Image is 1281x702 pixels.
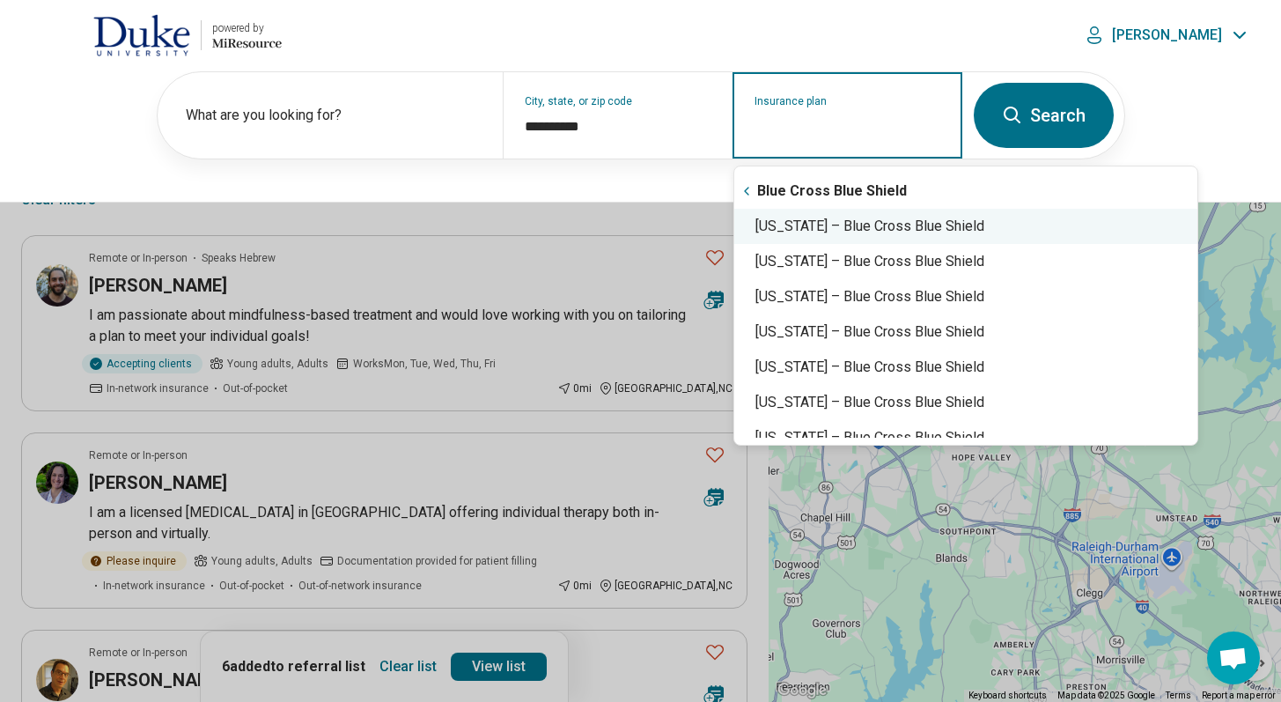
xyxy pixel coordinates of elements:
[1207,632,1260,684] div: Open chat
[734,174,1197,438] div: Suggestions
[212,20,282,36] div: powered by
[186,105,482,126] label: What are you looking for?
[1112,26,1222,44] p: [PERSON_NAME]
[734,314,1197,350] div: [US_STATE] – Blue Cross Blue Shield
[974,83,1114,148] button: Search
[93,14,190,56] img: Duke University
[734,385,1197,420] div: [US_STATE] – Blue Cross Blue Shield
[734,209,1197,244] div: [US_STATE] – Blue Cross Blue Shield
[734,174,1197,209] div: Blue Cross Blue Shield
[734,350,1197,385] div: [US_STATE] – Blue Cross Blue Shield
[734,420,1197,455] div: [US_STATE] – Blue Cross Blue Shield
[734,279,1197,314] div: [US_STATE] – Blue Cross Blue Shield
[734,244,1197,279] div: [US_STATE] – Blue Cross Blue Shield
